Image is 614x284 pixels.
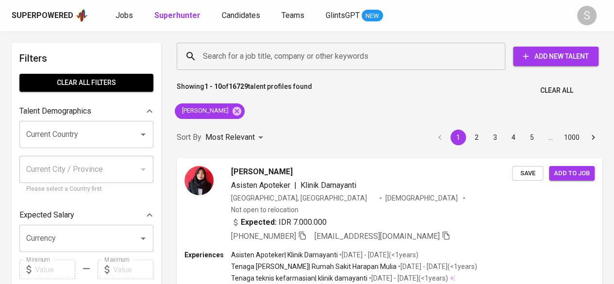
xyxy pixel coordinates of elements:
[513,47,598,66] button: Add New Talent
[554,168,590,179] span: Add to job
[585,130,601,145] button: Go to next page
[326,10,383,22] a: GlintsGPT NEW
[19,50,153,66] h6: Filters
[175,103,245,119] div: [PERSON_NAME]
[524,130,540,145] button: Go to page 5
[294,167,301,175] img: yH5BAEAAAAALAAAAAABAAEAAAIBRAA7
[19,209,74,221] p: Expected Salary
[231,262,397,271] p: Tenaga [PERSON_NAME] | Rumah Sakit Harapan Mulia
[512,166,543,181] button: Save
[184,166,214,195] img: 2a540e0807f6e111b1fbee9146b3a85c.jpg
[113,260,153,279] input: Value
[26,184,147,194] p: Please select a Country first
[231,166,293,178] span: [PERSON_NAME]
[549,166,595,181] button: Add to job
[12,8,88,23] a: Superpoweredapp logo
[136,128,150,141] button: Open
[338,250,418,260] p: • [DATE] - [DATE] ( <1 years )
[116,11,133,20] span: Jobs
[184,250,231,260] p: Experiences
[362,11,383,21] span: NEW
[19,205,153,225] div: Expected Salary
[231,205,299,215] p: Not open to relocation
[19,101,153,121] div: Talent Demographics
[154,11,200,20] b: Superhunter
[431,130,602,145] nav: pagination navigation
[397,262,477,271] p: • [DATE] - [DATE] ( <1 years )
[241,217,277,228] b: Expected:
[536,82,577,100] button: Clear All
[521,50,591,63] span: Add New Talent
[231,250,338,260] p: Asisten Apoteker | Klinik Damayanti
[315,232,440,241] span: [EMAIL_ADDRESS][DOMAIN_NAME]
[385,193,459,203] span: [DEMOGRAPHIC_DATA]
[231,217,327,228] div: IDR 7.000.000
[540,84,573,97] span: Clear All
[35,260,75,279] input: Value
[204,83,222,90] b: 1 - 10
[229,83,248,90] b: 16729
[177,82,312,100] p: Showing of talent profiles found
[12,10,73,21] div: Superpowered
[27,77,146,89] span: Clear All filters
[517,168,538,179] span: Save
[231,181,290,190] span: Asisten Apoteker
[116,10,135,22] a: Jobs
[75,8,88,23] img: app logo
[222,11,260,20] span: Candidates
[326,11,360,20] span: GlintsGPT
[231,193,376,203] div: [GEOGRAPHIC_DATA], [GEOGRAPHIC_DATA]
[19,74,153,92] button: Clear All filters
[231,232,296,241] span: [PHONE_NUMBER]
[222,10,262,22] a: Candidates
[368,194,376,202] img: yH5BAEAAAAALAAAAAABAAEAAAIBRAA7
[205,129,266,147] div: Most Relevant
[175,106,234,116] span: [PERSON_NAME]
[177,132,201,143] p: Sort By
[19,105,91,117] p: Talent Demographics
[154,10,202,22] a: Superhunter
[543,133,558,142] div: …
[205,132,255,143] p: Most Relevant
[506,130,521,145] button: Go to page 4
[577,6,597,25] div: S
[367,273,448,283] p: • [DATE] - [DATE] ( <1 years )
[561,130,582,145] button: Go to page 1000
[282,11,304,20] span: Teams
[136,232,150,245] button: Open
[282,10,306,22] a: Teams
[469,130,484,145] button: Go to page 2
[450,130,466,145] button: page 1
[487,130,503,145] button: Go to page 3
[231,273,367,283] p: Tenaga teknis kefarmasian | klinik damayanti
[294,180,297,191] span: |
[300,181,356,190] span: Klinik Damayanti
